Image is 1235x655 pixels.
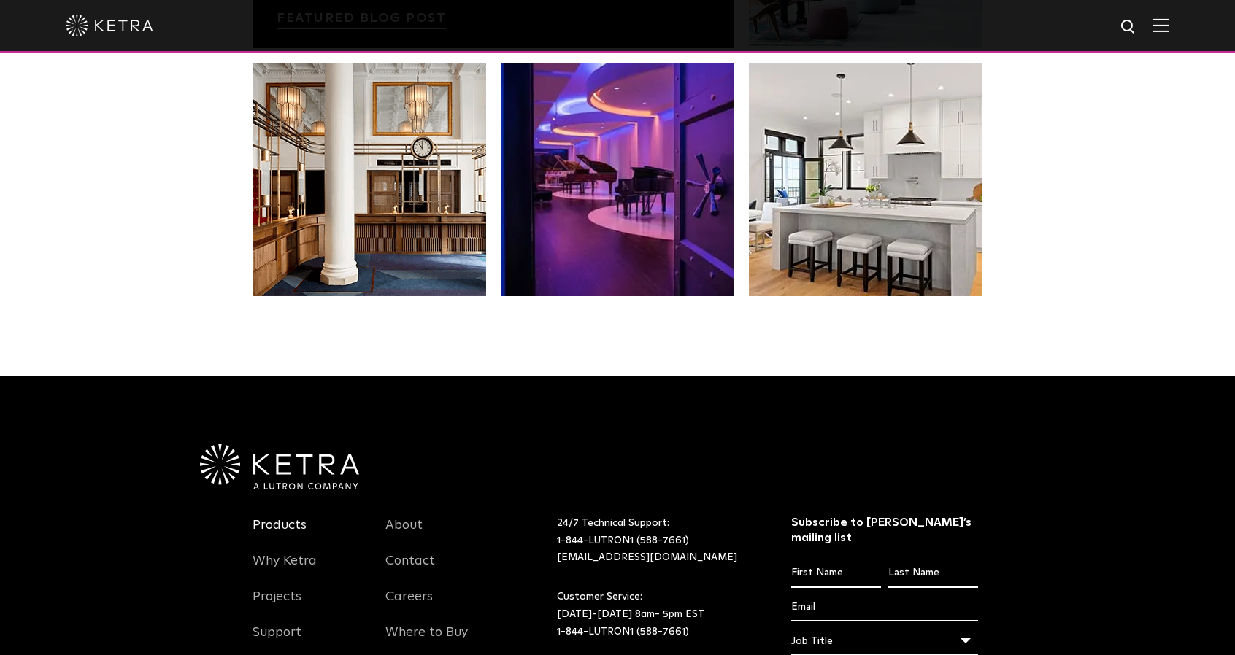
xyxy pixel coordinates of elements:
input: Email [791,594,979,621]
a: Products [253,517,307,551]
a: 1-844-LUTRON1 (588-7661) [557,535,689,546]
a: [EMAIL_ADDRESS][DOMAIN_NAME] [557,552,737,562]
p: 24/7 Technical Support: [557,515,755,567]
img: search icon [1120,18,1138,36]
a: Why Ketra [253,553,317,586]
h3: Subscribe to [PERSON_NAME]’s mailing list [791,515,979,546]
a: Projects [253,589,301,622]
a: 1-844-LUTRON1 (588-7661) [557,627,689,637]
a: About [385,517,423,551]
img: Ketra-aLutronCo_White_RGB [200,444,359,489]
p: Customer Service: [DATE]-[DATE] 8am- 5pm EST [557,589,755,640]
img: Hamburger%20Nav.svg [1153,18,1169,32]
a: Contact [385,553,435,586]
input: First Name [791,559,881,587]
img: ketra-logo-2019-white [66,15,153,36]
input: Last Name [888,559,978,587]
a: Careers [385,589,433,622]
div: Job Title [791,627,979,655]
